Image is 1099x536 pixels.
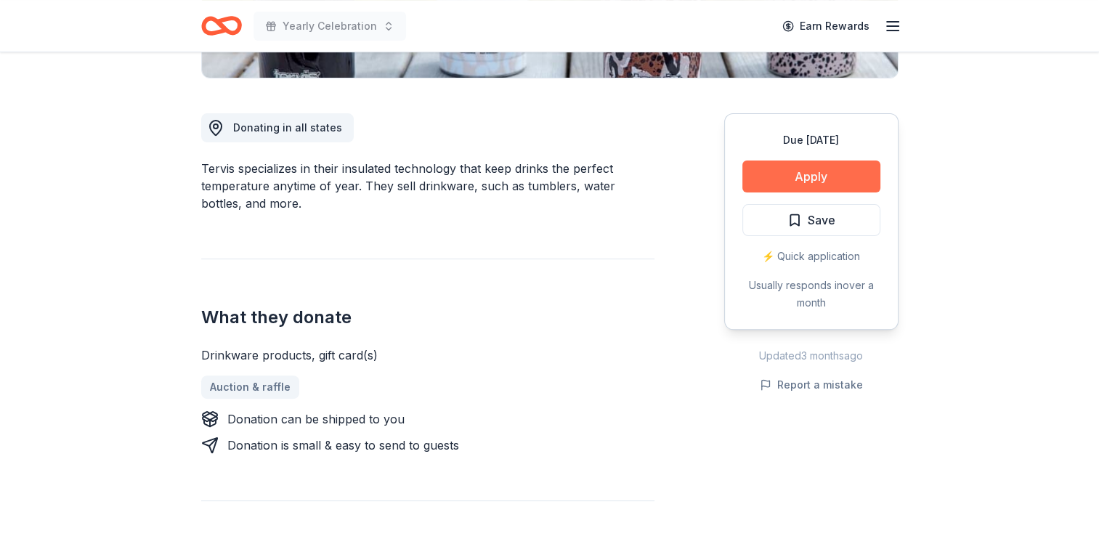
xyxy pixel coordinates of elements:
[742,131,880,149] div: Due [DATE]
[201,306,654,329] h2: What they donate
[808,211,835,230] span: Save
[227,436,459,454] div: Donation is small & easy to send to guests
[742,161,880,192] button: Apply
[742,204,880,236] button: Save
[283,17,377,35] span: Yearly Celebration
[201,346,654,364] div: Drinkware products, gift card(s)
[227,410,405,428] div: Donation can be shipped to you
[774,13,878,39] a: Earn Rewards
[201,9,242,43] a: Home
[201,160,654,212] div: Tervis specializes in their insulated technology that keep drinks the perfect temperature anytime...
[254,12,406,41] button: Yearly Celebration
[233,121,342,134] span: Donating in all states
[724,347,899,365] div: Updated 3 months ago
[201,375,299,399] a: Auction & raffle
[760,376,863,394] button: Report a mistake
[742,248,880,265] div: ⚡️ Quick application
[742,277,880,312] div: Usually responds in over a month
